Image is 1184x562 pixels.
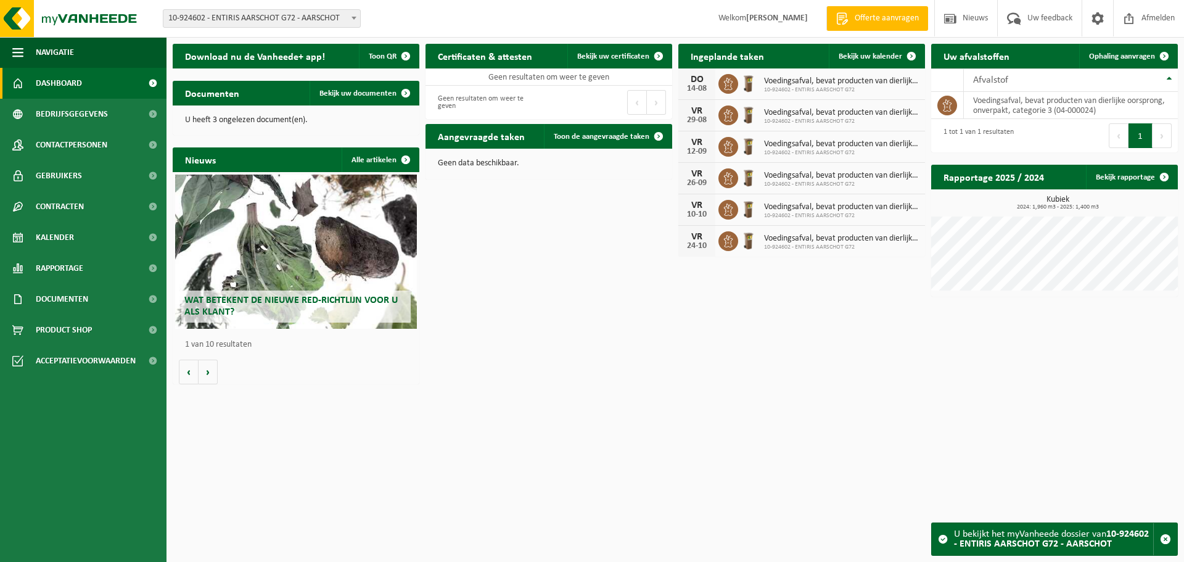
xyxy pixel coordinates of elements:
span: Product Shop [36,315,92,345]
div: 24-10 [684,242,709,250]
img: WB-0140-HPE-BN-01 [738,72,759,93]
button: Previous [1109,123,1128,148]
div: 26-09 [684,179,709,188]
img: WB-0140-HPE-BN-01 [738,167,759,188]
span: 10-924602 - ENTIRIS AARSCHOT G72 - AARSCHOT [163,10,360,27]
div: U bekijkt het myVanheede dossier van [954,523,1153,555]
span: Voedingsafval, bevat producten van dierlijke oorsprong, onverpakt, categorie 3 [764,171,919,181]
span: 10-924602 - ENTIRIS AARSCHOT G72 [764,212,919,220]
span: Voedingsafval, bevat producten van dierlijke oorsprong, onverpakt, categorie 3 [764,234,919,244]
button: Vorige [179,360,199,384]
h2: Documenten [173,81,252,105]
span: Bekijk uw certificaten [577,52,649,60]
p: U heeft 3 ongelezen document(en). [185,116,407,125]
span: Kalender [36,222,74,253]
div: VR [684,138,709,147]
button: Next [1153,123,1172,148]
span: Acceptatievoorwaarden [36,345,136,376]
a: Bekijk uw documenten [310,81,418,105]
a: Alle artikelen [342,147,418,172]
h2: Rapportage 2025 / 2024 [931,165,1056,189]
a: Wat betekent de nieuwe RED-richtlijn voor u als klant? [175,175,417,329]
button: Previous [627,90,647,115]
span: Voedingsafval, bevat producten van dierlijke oorsprong, onverpakt, categorie 3 [764,108,919,118]
div: VR [684,169,709,179]
span: Ophaling aanvragen [1089,52,1155,60]
div: DO [684,75,709,85]
h2: Aangevraagde taken [425,124,537,148]
span: Voedingsafval, bevat producten van dierlijke oorsprong, onverpakt, categorie 3 [764,139,919,149]
span: 10-924602 - ENTIRIS AARSCHOT G72 [764,118,919,125]
img: WB-0140-HPE-BN-01 [738,198,759,219]
img: WB-0140-HPE-BN-01 [738,229,759,250]
span: Wat betekent de nieuwe RED-richtlijn voor u als klant? [184,295,398,317]
div: 12-09 [684,147,709,156]
span: Afvalstof [973,75,1008,85]
strong: [PERSON_NAME] [746,14,808,23]
div: 1 tot 1 van 1 resultaten [937,122,1014,149]
span: Voedingsafval, bevat producten van dierlijke oorsprong, onverpakt, categorie 3 [764,76,919,86]
span: Gebruikers [36,160,82,191]
h3: Kubiek [937,196,1178,210]
div: 14-08 [684,85,709,93]
div: 10-10 [684,210,709,219]
h2: Nieuws [173,147,228,171]
a: Bekijk uw certificaten [567,44,671,68]
button: Next [647,90,666,115]
span: Toon QR [369,52,397,60]
span: Rapportage [36,253,83,284]
div: Geen resultaten om weer te geven [432,89,543,116]
span: Voedingsafval, bevat producten van dierlijke oorsprong, onverpakt, categorie 3 [764,202,919,212]
a: Toon de aangevraagde taken [544,124,671,149]
span: 10-924602 - ENTIRIS AARSCHOT G72 [764,181,919,188]
div: VR [684,232,709,242]
h2: Ingeplande taken [678,44,776,68]
span: 10-924602 - ENTIRIS AARSCHOT G72 [764,244,919,251]
h2: Uw afvalstoffen [931,44,1022,68]
button: Toon QR [359,44,418,68]
p: Geen data beschikbaar. [438,159,660,168]
td: voedingsafval, bevat producten van dierlijke oorsprong, onverpakt, categorie 3 (04-000024) [964,92,1178,119]
span: Documenten [36,284,88,315]
span: Offerte aanvragen [852,12,922,25]
span: 10-924602 - ENTIRIS AARSCHOT G72 [764,86,919,94]
span: Dashboard [36,68,82,99]
h2: Certificaten & attesten [425,44,545,68]
h2: Download nu de Vanheede+ app! [173,44,337,68]
p: 1 van 10 resultaten [185,341,413,349]
img: WB-0140-HPE-BN-01 [738,135,759,156]
a: Bekijk rapportage [1086,165,1177,189]
img: WB-0140-HPE-BN-01 [738,104,759,125]
button: 1 [1128,123,1153,148]
a: Offerte aanvragen [826,6,928,31]
span: Bekijk uw kalender [839,52,902,60]
button: Volgende [199,360,218,384]
span: Bedrijfsgegevens [36,99,108,130]
span: 2024: 1,960 m3 - 2025: 1,400 m3 [937,204,1178,210]
a: Bekijk uw kalender [829,44,924,68]
div: 29-08 [684,116,709,125]
td: Geen resultaten om weer te geven [425,68,672,86]
div: VR [684,106,709,116]
span: 10-924602 - ENTIRIS AARSCHOT G72 [764,149,919,157]
span: Toon de aangevraagde taken [554,133,649,141]
span: Bekijk uw documenten [319,89,397,97]
span: 10-924602 - ENTIRIS AARSCHOT G72 - AARSCHOT [163,9,361,28]
span: Contracten [36,191,84,222]
span: Navigatie [36,37,74,68]
a: Ophaling aanvragen [1079,44,1177,68]
div: VR [684,200,709,210]
strong: 10-924602 - ENTIRIS AARSCHOT G72 - AARSCHOT [954,529,1149,549]
span: Contactpersonen [36,130,107,160]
